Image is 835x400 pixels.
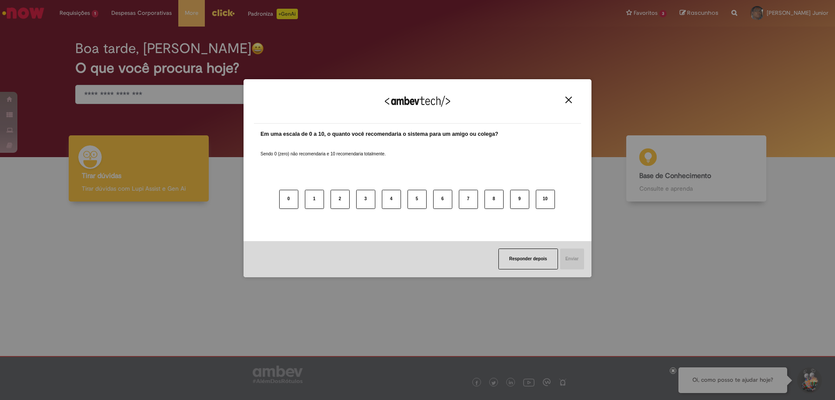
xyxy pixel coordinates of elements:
[498,249,558,269] button: Responder depois
[433,190,452,209] button: 6
[510,190,529,209] button: 9
[563,96,574,104] button: Close
[536,190,555,209] button: 10
[459,190,478,209] button: 7
[385,96,450,107] img: Logo Ambevtech
[331,190,350,209] button: 2
[305,190,324,209] button: 1
[484,190,504,209] button: 8
[279,190,298,209] button: 0
[407,190,427,209] button: 5
[261,130,498,138] label: Em uma escala de 0 a 10, o quanto você recomendaria o sistema para um amigo ou colega?
[382,190,401,209] button: 4
[261,141,386,157] label: Sendo 0 (zero) não recomendaria e 10 recomendaria totalmente.
[356,190,375,209] button: 3
[565,97,572,103] img: Close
